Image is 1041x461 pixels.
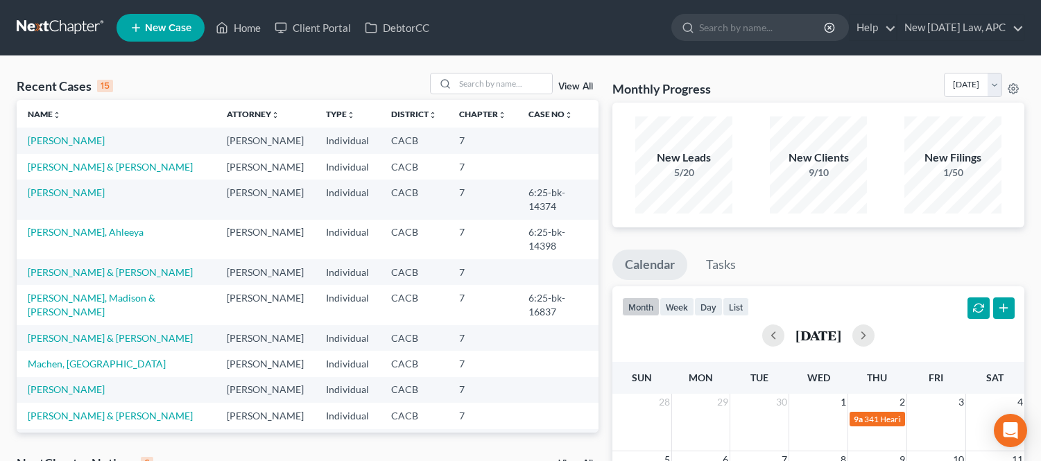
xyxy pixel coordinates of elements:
[867,372,887,383] span: Thu
[957,394,965,410] span: 3
[448,154,517,180] td: 7
[315,259,380,285] td: Individual
[660,297,694,316] button: week
[448,429,517,455] td: 7
[380,377,448,403] td: CACB
[565,111,573,119] i: unfold_more
[448,377,517,403] td: 7
[689,372,713,383] span: Mon
[459,109,506,119] a: Chapterunfold_more
[53,111,61,119] i: unfold_more
[216,285,315,324] td: [PERSON_NAME]
[315,377,380,403] td: Individual
[380,180,448,219] td: CACB
[216,351,315,376] td: [PERSON_NAME]
[723,297,749,316] button: list
[448,403,517,428] td: 7
[807,372,830,383] span: Wed
[315,429,380,455] td: Individual
[898,394,906,410] span: 2
[429,111,437,119] i: unfold_more
[315,128,380,153] td: Individual
[268,15,358,40] a: Client Portal
[28,226,144,238] a: [PERSON_NAME], Ahleeya
[448,285,517,324] td: 7
[216,259,315,285] td: [PERSON_NAME]
[380,259,448,285] td: CACB
[28,332,193,344] a: [PERSON_NAME] & [PERSON_NAME]
[770,166,867,180] div: 9/10
[347,111,355,119] i: unfold_more
[775,394,789,410] span: 30
[528,109,573,119] a: Case Nounfold_more
[839,394,848,410] span: 1
[448,259,517,285] td: 7
[694,250,748,280] a: Tasks
[209,15,268,40] a: Home
[517,220,599,259] td: 6:25-bk-14398
[380,220,448,259] td: CACB
[28,358,166,369] a: Machen, [GEOGRAPHIC_DATA]
[448,220,517,259] td: 7
[17,78,113,94] div: Recent Cases
[380,325,448,351] td: CACB
[455,73,552,94] input: Search by name...
[635,150,732,166] div: New Leads
[699,15,826,40] input: Search by name...
[380,128,448,153] td: CACB
[632,372,652,383] span: Sun
[28,161,193,173] a: [PERSON_NAME] & [PERSON_NAME]
[315,220,380,259] td: Individual
[994,414,1027,447] div: Open Intercom Messenger
[380,285,448,324] td: CACB
[448,180,517,219] td: 7
[517,285,599,324] td: 6:25-bk-16837
[694,297,723,316] button: day
[28,109,61,119] a: Nameunfold_more
[380,403,448,428] td: CACB
[28,292,155,318] a: [PERSON_NAME], Madison & [PERSON_NAME]
[315,154,380,180] td: Individual
[97,80,113,92] div: 15
[28,266,193,278] a: [PERSON_NAME] & [PERSON_NAME]
[864,414,988,424] span: 341 Hearing for [PERSON_NAME]
[216,220,315,259] td: [PERSON_NAME]
[612,80,711,97] h3: Monthly Progress
[448,325,517,351] td: 7
[448,128,517,153] td: 7
[315,403,380,428] td: Individual
[904,150,1001,166] div: New Filings
[271,111,279,119] i: unfold_more
[770,150,867,166] div: New Clients
[216,403,315,428] td: [PERSON_NAME]
[380,351,448,376] td: CACB
[216,128,315,153] td: [PERSON_NAME]
[612,250,687,280] a: Calendar
[986,372,1004,383] span: Sat
[517,180,599,219] td: 6:25-bk-14374
[929,372,943,383] span: Fri
[904,166,1001,180] div: 1/50
[635,166,732,180] div: 5/20
[315,285,380,324] td: Individual
[216,377,315,403] td: [PERSON_NAME]
[216,180,315,219] td: [PERSON_NAME]
[227,109,279,119] a: Attorneyunfold_more
[448,351,517,376] td: 7
[498,111,506,119] i: unfold_more
[657,394,671,410] span: 28
[750,372,768,383] span: Tue
[28,134,105,146] a: [PERSON_NAME]
[558,82,593,92] a: View All
[716,394,730,410] span: 29
[897,15,1024,40] a: New [DATE] Law, APC
[854,414,863,424] span: 9a
[850,15,896,40] a: Help
[145,23,191,33] span: New Case
[380,154,448,180] td: CACB
[380,429,448,455] td: CACB
[795,328,841,342] h2: [DATE]
[391,109,437,119] a: Districtunfold_more
[216,325,315,351] td: [PERSON_NAME]
[315,325,380,351] td: Individual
